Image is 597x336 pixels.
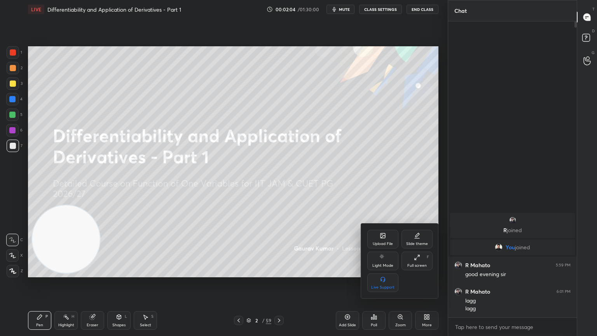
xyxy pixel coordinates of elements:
[407,264,427,268] div: Full screen
[406,242,428,246] div: Slide theme
[427,255,429,259] div: F
[372,264,393,268] div: Light Mode
[371,285,395,289] div: Live Support
[373,242,393,246] div: Upload File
